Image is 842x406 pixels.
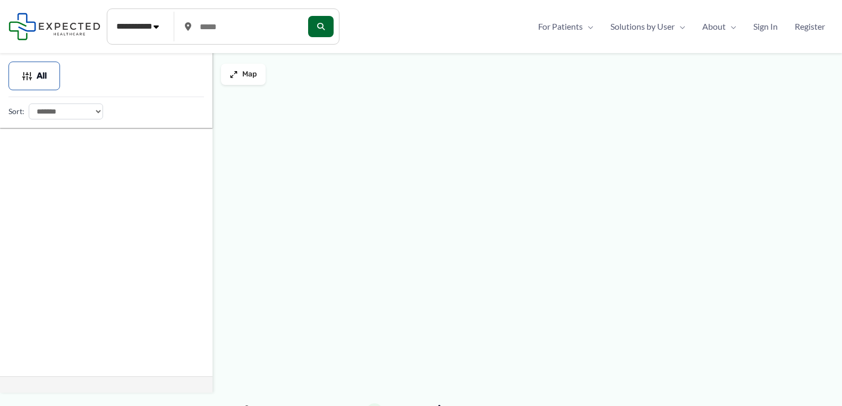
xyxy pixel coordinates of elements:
[675,19,685,34] span: Menu Toggle
[795,19,825,34] span: Register
[583,19,593,34] span: Menu Toggle
[753,19,778,34] span: Sign In
[610,19,675,34] span: Solutions by User
[702,19,726,34] span: About
[8,105,24,118] label: Sort:
[694,19,745,34] a: AboutMenu Toggle
[530,19,602,34] a: For PatientsMenu Toggle
[745,19,786,34] a: Sign In
[8,13,100,40] img: Expected Healthcare Logo - side, dark font, small
[37,72,47,80] span: All
[786,19,834,34] a: Register
[726,19,736,34] span: Menu Toggle
[242,70,257,79] span: Map
[221,64,266,85] button: Map
[538,19,583,34] span: For Patients
[22,71,32,81] img: Filter
[602,19,694,34] a: Solutions by UserMenu Toggle
[229,70,238,79] img: Maximize
[8,62,60,90] button: All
